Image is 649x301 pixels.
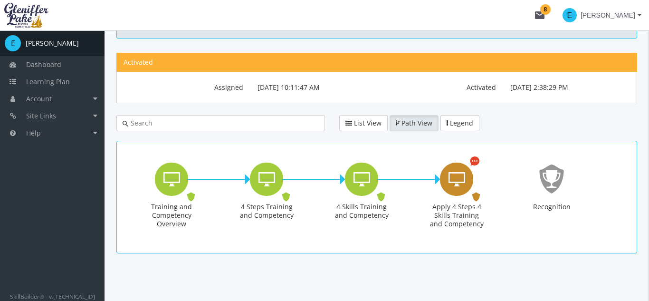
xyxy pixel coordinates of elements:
[116,53,637,103] section: Learning Path Information
[124,58,153,67] span: Activated
[5,35,21,51] span: E
[428,203,485,229] div: Apply 4 Steps 4 Skills Training and Competency
[10,292,95,300] small: SkillBuilder® - v.[TECHNICAL_ID]
[143,203,200,229] div: Training and Competency Overview
[377,79,503,92] label: Activated
[26,94,52,103] span: Account
[128,118,319,128] input: Search
[258,79,370,96] p: [DATE] 10:11:47 AM
[581,7,635,24] span: [PERSON_NAME]
[510,79,622,96] p: [DATE] 2:38:29 PM
[534,10,545,21] mat-icon: mail
[26,111,56,120] span: Site Links
[116,141,637,253] div: Learning Path
[563,8,577,22] span: E
[409,148,504,246] div: Apply 4 Steps 4 Skills Training and Competency
[523,203,580,211] div: Recognition
[450,118,473,127] span: Legend
[354,118,382,127] span: List View
[219,148,314,246] div: 4 Steps Training and Competency
[401,118,432,127] span: Path View
[26,60,61,69] span: Dashboard
[238,203,295,220] div: 4 Steps Training and Competency
[124,79,250,92] label: Assigned
[504,148,599,246] div: Recognition - Activated
[124,148,219,246] div: Training and Competency Overview
[333,203,390,220] div: 4 Skills Training and Competency
[314,148,409,246] div: 4 Skills Training and Competency
[26,128,41,137] span: Help
[26,39,79,48] div: [PERSON_NAME]
[26,77,70,86] span: Learning Plan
